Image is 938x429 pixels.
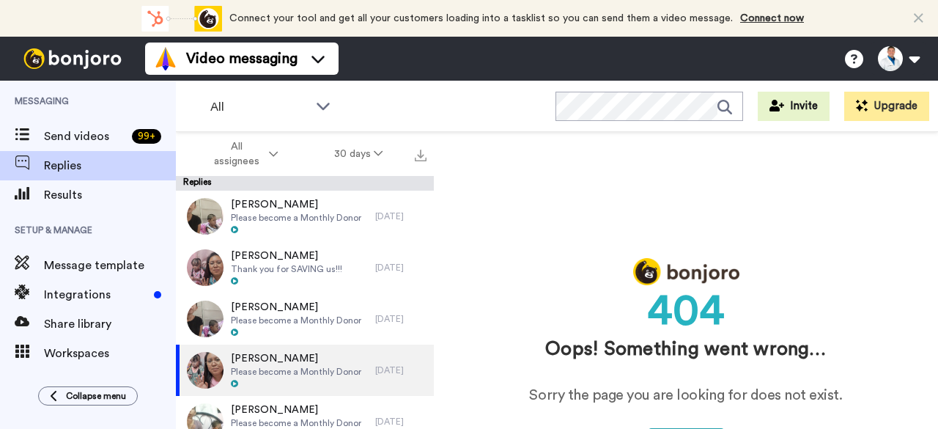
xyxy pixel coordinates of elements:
span: [PERSON_NAME] [231,351,361,366]
a: [PERSON_NAME]Please become a Monthly Donor[DATE] [176,191,434,242]
button: Collapse menu [38,386,138,406]
span: Workspaces [44,345,176,362]
img: bj-logo-header-white.svg [18,48,128,69]
a: [PERSON_NAME]Please become a Monthly Donor[DATE] [176,345,434,396]
a: Connect now [740,13,804,23]
button: Export all results that match these filters now. [410,143,431,165]
div: Sorry the page you are looking for does not exist. [498,385,873,406]
img: logo_full.png [633,258,739,285]
div: [DATE] [375,364,426,376]
button: Invite [758,92,830,121]
div: [DATE] [375,210,426,222]
img: 1564d17b-180c-40a3-af0e-5867b764a1c7-thumb.jpg [187,301,224,337]
div: Oops! Something went wrong… [478,336,894,363]
span: [PERSON_NAME] [231,403,361,417]
img: 1294bd29-900b-41bd-bbc8-4bae94470c3c-thumb.jpg [187,249,224,286]
span: [PERSON_NAME] [231,300,361,315]
button: Upgrade [844,92,929,121]
span: All [210,98,309,116]
span: Please become a Monthly Donor [231,212,361,224]
div: [DATE] [375,313,426,325]
a: [PERSON_NAME]Thank you for SAVING us!!![DATE] [176,242,434,293]
div: animation [141,6,222,32]
span: Please become a Monthly Donor [231,315,361,326]
button: 30 days [306,141,411,167]
div: [DATE] [375,262,426,274]
span: Replies [44,157,176,175]
span: Share library [44,315,176,333]
div: 404 [478,285,894,329]
span: Send videos [44,128,126,145]
div: Replies [176,176,434,191]
span: Thank you for SAVING us!!! [231,263,342,275]
span: [PERSON_NAME] [231,249,342,263]
div: [DATE] [375,416,426,428]
span: Video messaging [186,48,298,69]
img: vm-color.svg [154,47,177,70]
span: Integrations [44,286,148,304]
img: dc47b7fe-ecd9-4ff2-b948-0f7ba99ea540-thumb.jpg [187,352,224,389]
button: All assignees [179,133,306,175]
span: [PERSON_NAME] [231,197,361,212]
span: Message template [44,257,176,274]
span: Results [44,186,176,204]
img: export.svg [415,150,426,161]
span: Please become a Monthly Donor [231,417,361,429]
span: Connect your tool and get all your customers loading into a tasklist so you can send them a video... [229,13,733,23]
span: Collapse menu [66,390,126,402]
div: 99 + [132,129,161,144]
span: Please become a Monthly Donor [231,366,361,378]
span: All assignees [207,139,266,169]
a: [PERSON_NAME]Please become a Monthly Donor[DATE] [176,293,434,345]
img: 7cf3c202-658e-4f55-bcf5-afcb9b60051b-thumb.jpg [187,198,224,235]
